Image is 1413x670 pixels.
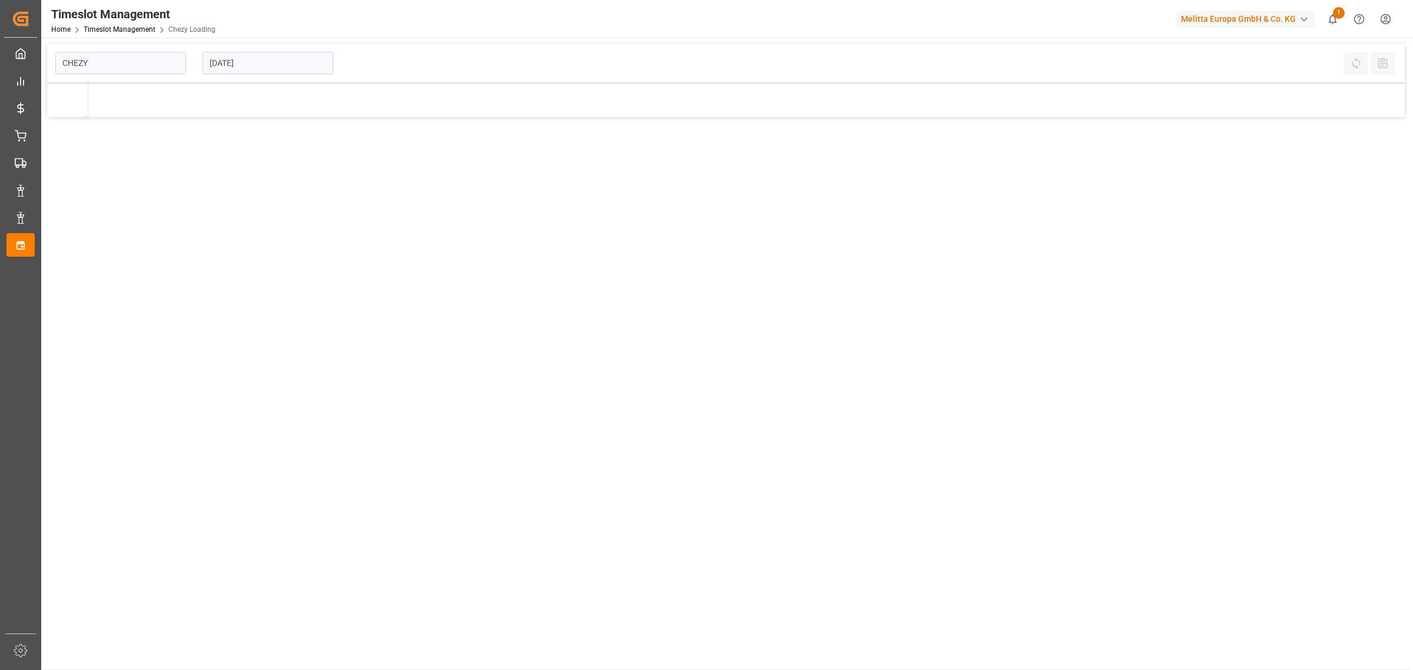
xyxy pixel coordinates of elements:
div: Melitta Europa GmbH & Co. KG [1176,11,1315,28]
span: 1 [1333,7,1345,19]
button: Melitta Europa GmbH & Co. KG [1176,8,1319,30]
input: Type to search/select [55,52,186,74]
a: Home [51,25,71,34]
input: DD-MM-YYYY [203,52,333,74]
button: Help Center [1346,6,1372,32]
button: show 1 new notifications [1319,6,1346,32]
div: Timeslot Management [51,5,215,23]
a: Timeslot Management [84,25,155,34]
